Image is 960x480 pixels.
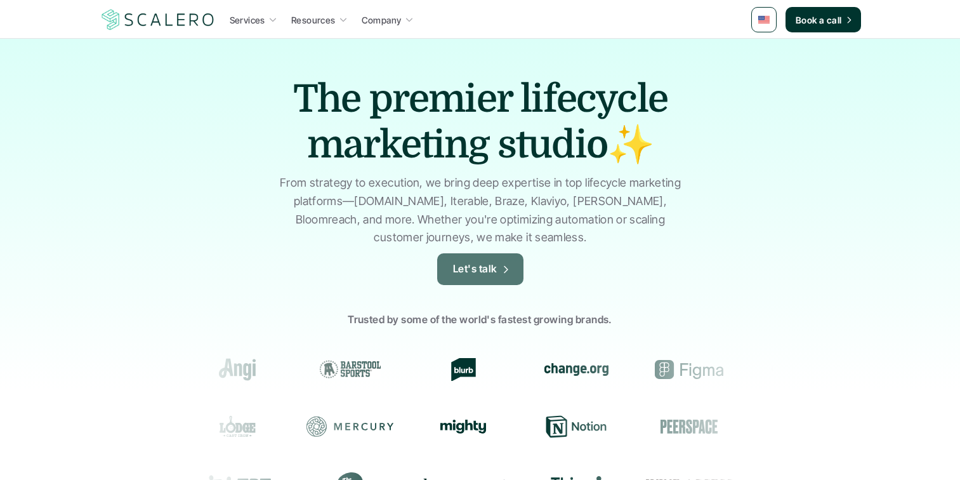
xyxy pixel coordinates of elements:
p: Company [362,13,402,27]
div: Angi [194,358,281,381]
p: Let's talk [453,261,497,277]
a: Let's talk [437,253,523,285]
div: Blurb [419,358,507,381]
div: Figma [645,358,733,381]
div: Peerspace [645,415,733,438]
div: change.org [532,358,620,381]
div: Mercury [306,415,394,438]
img: Groome [772,362,832,377]
a: Book a call [786,7,861,32]
p: Services [230,13,265,27]
div: Barstool [306,358,394,381]
img: Scalero company logo [100,8,216,32]
div: Mighty Networks [419,420,507,434]
a: Scalero company logo [100,8,216,31]
p: Book a call [796,13,842,27]
h1: The premier lifecycle marketing studio✨ [258,76,702,168]
div: Resy [758,415,846,438]
p: Resources [291,13,336,27]
div: Notion [532,415,620,438]
div: Lodge Cast Iron [194,415,281,438]
p: From strategy to execution, we bring deep expertise in top lifecycle marketing platforms—[DOMAIN_... [274,174,687,247]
